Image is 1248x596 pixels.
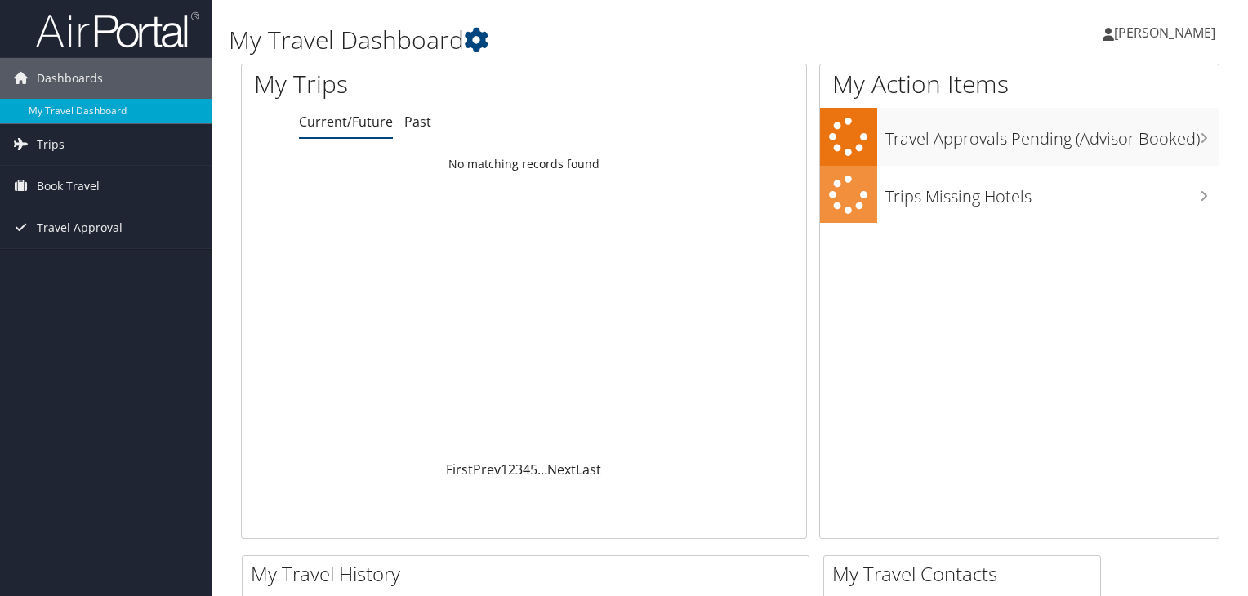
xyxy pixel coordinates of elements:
[820,67,1219,101] h1: My Action Items
[37,166,100,207] span: Book Travel
[299,113,393,131] a: Current/Future
[501,460,508,478] a: 1
[515,460,523,478] a: 3
[820,166,1219,224] a: Trips Missing Hotels
[537,460,547,478] span: …
[446,460,473,478] a: First
[404,113,431,131] a: Past
[820,108,1219,166] a: Travel Approvals Pending (Advisor Booked)
[251,560,809,588] h2: My Travel History
[229,23,898,57] h1: My Travel Dashboard
[36,11,199,49] img: airportal-logo.png
[508,460,515,478] a: 2
[885,119,1219,150] h3: Travel Approvals Pending (Advisor Booked)
[576,460,601,478] a: Last
[1114,24,1215,42] span: [PERSON_NAME]
[530,460,537,478] a: 5
[1103,8,1232,57] a: [PERSON_NAME]
[37,207,123,248] span: Travel Approval
[885,177,1219,208] h3: Trips Missing Hotels
[473,460,501,478] a: Prev
[832,560,1100,588] h2: My Travel Contacts
[523,460,530,478] a: 4
[254,67,559,101] h1: My Trips
[547,460,576,478] a: Next
[37,58,103,99] span: Dashboards
[242,149,806,179] td: No matching records found
[37,124,65,165] span: Trips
